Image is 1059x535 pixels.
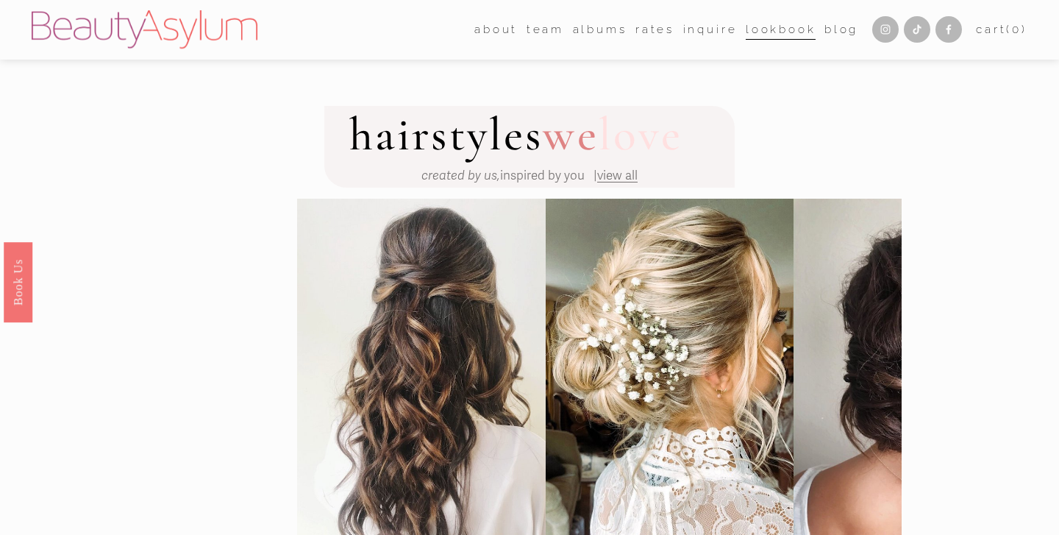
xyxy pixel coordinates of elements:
[597,168,638,183] a: view all
[421,168,597,183] span: inspired by you |
[474,18,518,41] a: folder dropdown
[824,18,858,41] a: Blog
[543,106,598,163] span: we
[1012,23,1021,36] span: 0
[349,111,683,158] h2: hairstyles
[904,16,930,43] a: TikTok
[746,18,816,41] a: Lookbook
[872,16,899,43] a: Instagram
[599,106,683,163] span: love
[635,18,674,41] a: Rates
[474,20,518,40] span: about
[4,241,32,322] a: Book Us
[421,168,500,183] em: created by us,
[1006,23,1027,36] span: ( )
[527,18,564,41] a: folder dropdown
[683,18,738,41] a: Inquire
[573,18,627,41] a: albums
[976,20,1027,40] a: 0 items in cart
[935,16,962,43] a: Facebook
[527,20,564,40] span: team
[32,10,257,49] img: Beauty Asylum | Bridal Hair &amp; Makeup Charlotte &amp; Atlanta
